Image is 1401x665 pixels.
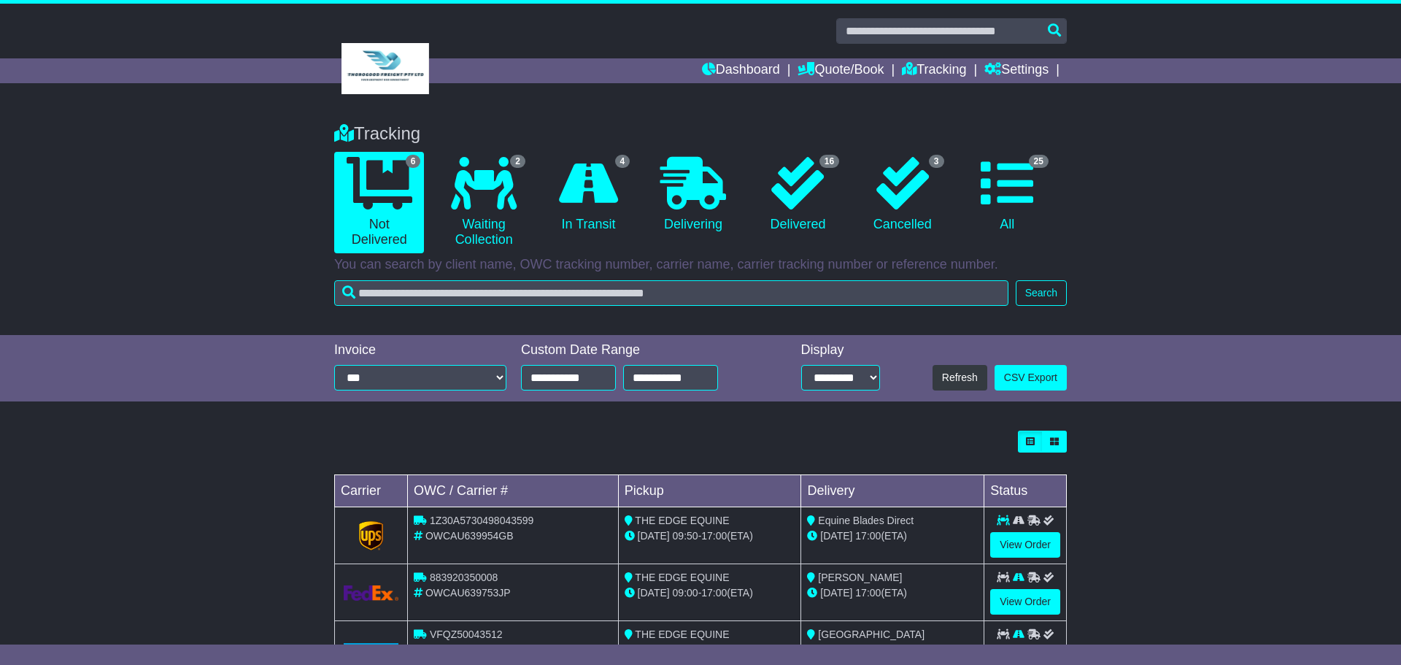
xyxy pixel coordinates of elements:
div: - (ETA) [625,528,795,544]
a: Delivering [648,152,738,238]
div: (ETA) [807,528,978,544]
span: VFQZ50043512 [430,629,503,640]
span: 17:00 [701,530,727,542]
a: 2 Waiting Collection [439,152,528,253]
a: Tracking [902,58,966,83]
a: Settings [984,58,1049,83]
span: THE EDGE EQUINE [635,572,729,583]
p: You can search by client name, OWC tracking number, carrier name, carrier tracking number or refe... [334,257,1067,273]
a: 25 All [962,152,1052,238]
span: 17:00 [855,530,881,542]
a: 3 Cancelled [857,152,947,238]
img: GetCarrierServiceLogo [359,521,384,550]
span: [DATE] [638,530,670,542]
span: 6 [406,155,421,168]
button: Refresh [933,365,987,391]
span: [DATE] [820,530,852,542]
td: Carrier [335,475,408,507]
td: Status [984,475,1067,507]
div: (ETA) [807,585,978,601]
span: [DATE] [638,587,670,599]
span: 17:00 [701,587,727,599]
span: OWCAU639954GB [425,530,514,542]
td: OWC / Carrier # [408,475,619,507]
a: Dashboard [702,58,780,83]
td: Pickup [618,475,801,507]
span: [GEOGRAPHIC_DATA] Andalusians [807,629,925,656]
span: 4 [615,155,630,168]
span: THE EDGE EQUINE [635,515,729,526]
span: 25 [1029,155,1049,168]
div: Tracking [327,123,1074,145]
a: 4 In Transit [544,152,633,238]
span: 3 [929,155,944,168]
div: Custom Date Range [521,342,755,358]
img: GetCarrierServiceLogo [344,585,398,601]
a: 16 Delivered [753,152,843,238]
span: OWCAU639753JP [425,587,511,599]
a: Quote/Book [798,58,884,83]
div: Invoice [334,342,506,358]
div: - (ETA) [625,585,795,601]
span: 16 [819,155,839,168]
a: View Order [990,589,1060,615]
span: THE EDGE EQUINE [635,629,729,640]
a: 6 Not Delivered [334,152,424,253]
img: GetCarrierServiceLogo [344,643,398,658]
div: Display [801,342,880,358]
td: Delivery [801,475,984,507]
a: View Order [990,532,1060,558]
a: CSV Export [995,365,1067,391]
span: 09:00 [673,587,698,599]
button: Search [1016,280,1067,306]
span: [DATE] [820,587,852,599]
span: 883920350008 [430,572,498,583]
span: Equine Blades Direct [818,515,914,526]
span: [PERSON_NAME] [818,572,902,583]
div: - (ETA) [625,642,795,658]
span: 2 [510,155,525,168]
span: 1Z30A5730498043599 [430,515,533,526]
span: 17:00 [855,587,881,599]
span: 09:50 [673,530,698,542]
